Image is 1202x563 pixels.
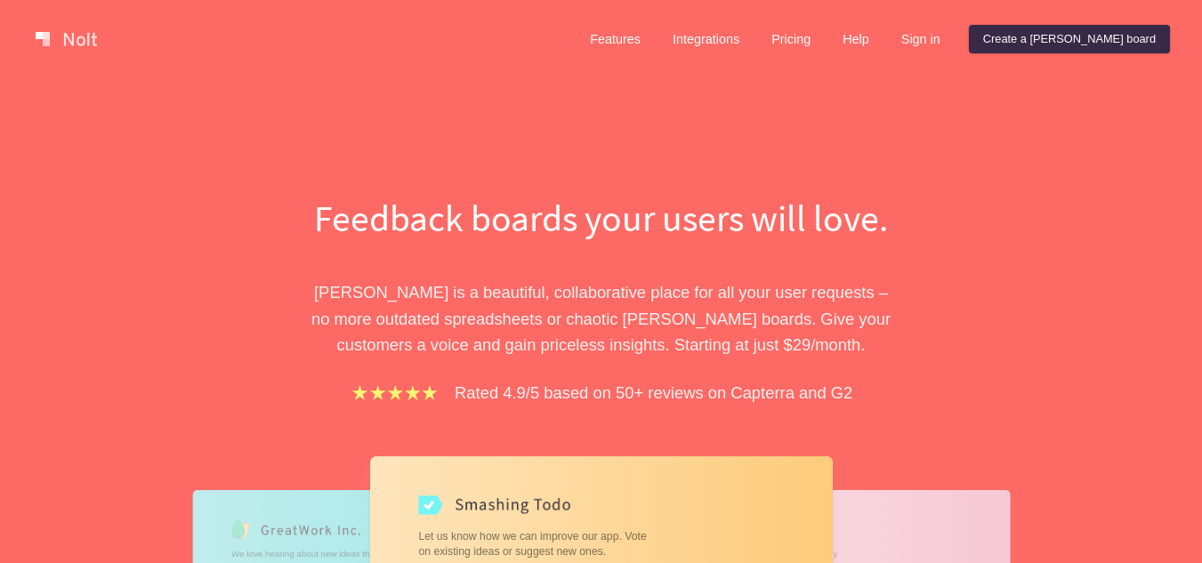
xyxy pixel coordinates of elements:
[658,25,754,53] a: Integrations
[757,25,825,53] a: Pricing
[576,25,655,53] a: Features
[350,382,440,403] img: stars.b067e34983.png
[828,25,883,53] a: Help
[294,192,908,244] h1: Feedback boards your users will love.
[455,380,852,406] p: Rated 4.9/5 based on 50+ reviews on Capterra and G2
[887,25,955,53] a: Sign in
[969,25,1170,53] a: Create a [PERSON_NAME] board
[294,279,908,358] p: [PERSON_NAME] is a beautiful, collaborative place for all your user requests – no more outdated s...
